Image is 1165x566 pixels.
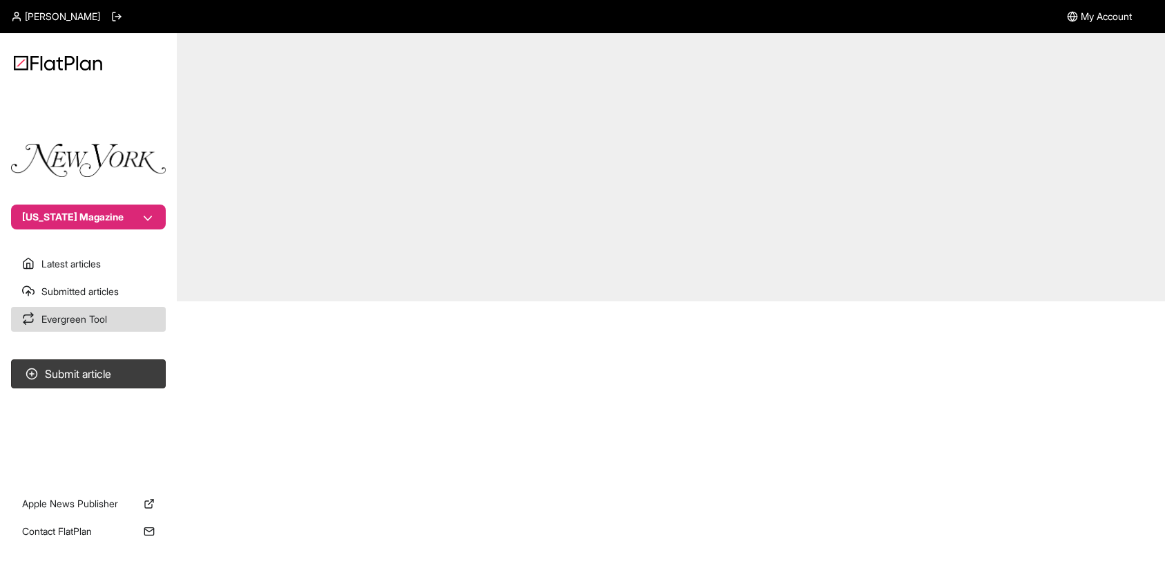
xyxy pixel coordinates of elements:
[14,55,102,70] img: Logo
[11,205,166,229] button: [US_STATE] Magazine
[11,252,166,276] a: Latest articles
[11,491,166,516] a: Apple News Publisher
[11,519,166,544] a: Contact FlatPlan
[11,144,166,177] img: Publication Logo
[11,307,166,332] a: Evergreen Tool
[11,10,100,23] a: [PERSON_NAME]
[11,279,166,304] a: Submitted articles
[25,10,100,23] span: [PERSON_NAME]
[11,359,166,388] button: Submit article
[1081,10,1132,23] span: My Account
